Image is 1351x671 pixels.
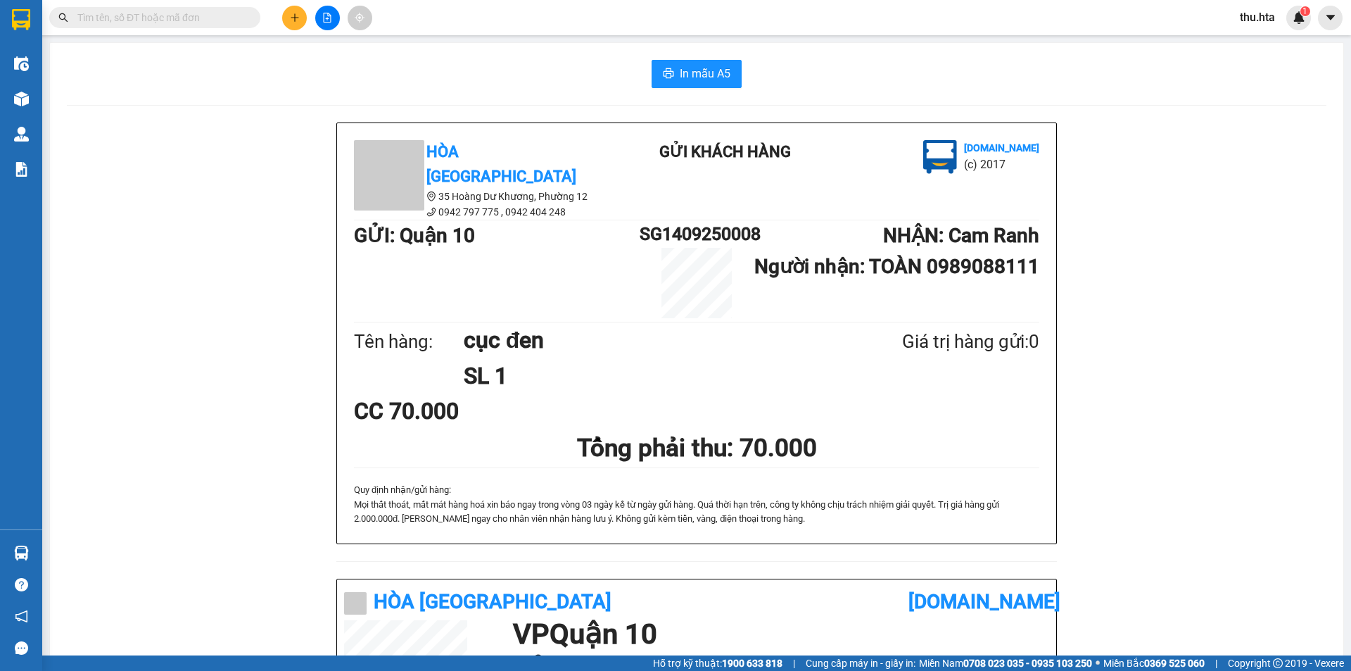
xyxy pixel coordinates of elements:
h1: cục đen [464,322,834,358]
span: In mẫu A5 [680,65,730,82]
b: NHẬN : Cam Ranh [883,224,1039,247]
img: solution-icon [14,162,29,177]
div: Quy định nhận/gửi hàng : [354,483,1039,526]
span: file-add [322,13,332,23]
span: Miền Nam [919,656,1092,671]
span: | [793,656,795,671]
h1: SG1409250008 [640,220,754,248]
b: GỬI : Quận 10 [354,224,475,247]
b: Hòa [GEOGRAPHIC_DATA] [426,143,576,185]
span: printer [663,68,674,81]
strong: 0708 023 035 - 0935 103 250 [963,658,1092,669]
img: warehouse-icon [14,92,29,106]
img: warehouse-icon [14,56,29,71]
strong: 1900 633 818 [722,658,782,669]
span: plus [290,13,300,23]
img: warehouse-icon [14,127,29,142]
span: Hỗ trợ kỹ thuật: [653,656,782,671]
h1: SL 1 [464,358,834,394]
span: 1 [1302,6,1307,16]
span: caret-down [1324,11,1337,24]
span: aim [355,13,364,23]
li: (c) 2017 [964,156,1039,173]
sup: 1 [1300,6,1310,16]
b: Gửi khách hàng [659,143,791,161]
button: plus [282,6,307,30]
span: copyright [1273,658,1283,668]
div: CC 70.000 [354,394,580,429]
span: notification [15,610,28,623]
h1: VP Quận 10 [513,620,1042,648]
b: [DOMAIN_NAME] [908,590,1060,613]
img: icon-new-feature [1293,11,1305,24]
button: file-add [315,6,340,30]
li: 0942 797 775 , 0942 404 248 [354,204,607,220]
li: 35 Hoàng Dư Khương, Phường 12 [354,189,607,204]
b: Người nhận : TOÀN 0989088111 [754,255,1039,278]
div: Tên hàng: [354,327,464,356]
span: search [58,13,68,23]
button: aim [348,6,372,30]
h1: Tổng phải thu: 70.000 [354,429,1039,468]
b: Hòa [GEOGRAPHIC_DATA] [374,590,611,613]
span: question-circle [15,578,28,591]
span: Miền Bắc [1103,656,1205,671]
button: caret-down [1318,6,1343,30]
span: phone [426,207,436,217]
img: warehouse-icon [14,546,29,560]
input: Tìm tên, số ĐT hoặc mã đơn [77,10,243,25]
p: Mọi thất thoát, mất mát hàng hoá xin báo ngay trong vòng 03 ngày kể từ ngày gửi hà... [354,498,1039,527]
span: message [15,641,28,655]
div: Giá trị hàng gửi: 0 [834,327,1039,356]
span: environment [426,192,436,201]
span: Cung cấp máy in - giấy in: [806,656,915,671]
strong: 0369 525 060 [1144,658,1205,669]
img: logo.jpg [923,140,957,174]
span: ⚪️ [1096,660,1100,666]
span: | [1215,656,1217,671]
span: thu.hta [1229,8,1286,26]
button: printerIn mẫu A5 [652,60,742,88]
img: logo-vxr [12,9,30,30]
b: [DOMAIN_NAME] [964,142,1039,153]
